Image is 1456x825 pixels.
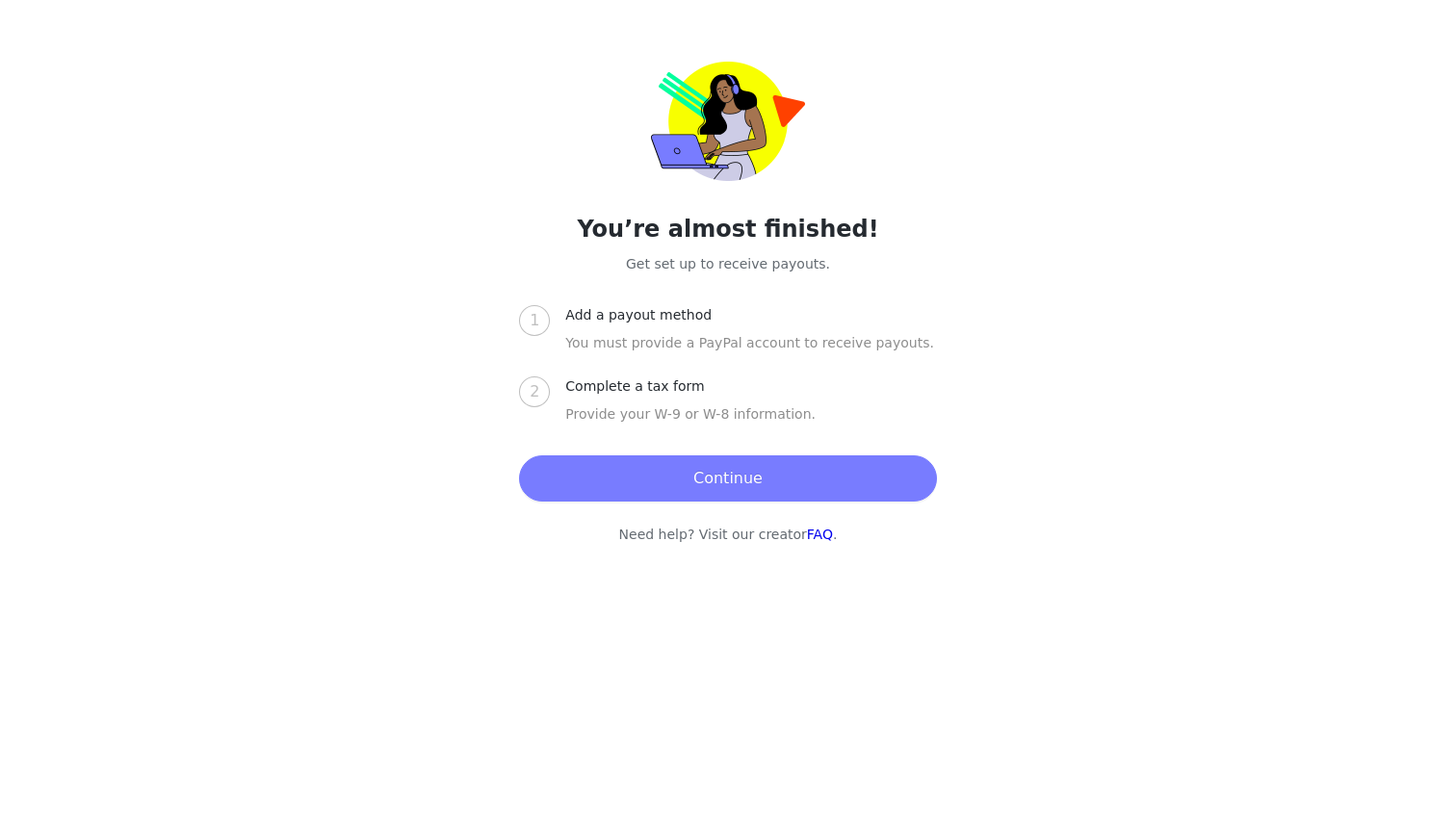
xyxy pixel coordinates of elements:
[415,212,1041,246] h2: You’re almost finished!
[565,404,936,448] div: Provide your W-9 or W-8 information.
[530,382,539,400] span: 2
[565,376,719,397] div: Complete a tax form
[651,62,805,181] img: trolley-payout-onboarding.png
[415,254,1041,274] p: Get set up to receive payouts.
[519,455,936,502] button: Continue
[415,525,1041,545] p: Need help? Visit our creator .
[530,311,539,329] span: 1
[565,305,727,325] div: Add a payout method
[565,333,936,376] div: You must provide a PayPal account to receive payouts.
[807,527,833,542] a: FAQ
